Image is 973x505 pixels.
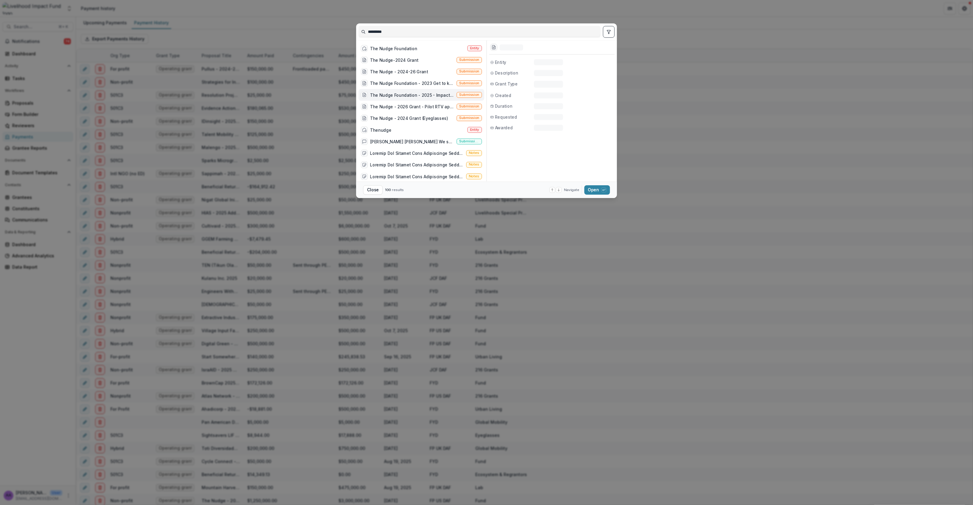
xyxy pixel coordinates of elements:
[469,163,479,167] span: Notes
[564,187,580,193] span: Navigate
[459,139,479,144] span: Submission comment
[370,150,464,156] div: Loremip Dol Sitamet Cons Adipiscinge Seddoe - TEMPORINCIDIDuntut 99, 2706Laboree dol MagnaalIqu e...
[370,173,464,179] div: Loremip Dol Sitamet Cons Adipiscinge Seddoe - TEMPORINCIDIDuntut 99, 2706Laboree dol MagnaalIqu e...
[370,138,454,145] div: [PERSON_NAME] [PERSON_NAME] We said that:"If both the Nudge and RTV believe it is wise to move fo...
[495,114,517,120] span: Requested
[495,125,513,131] span: Awarded
[459,81,479,85] span: Submission
[385,188,391,192] span: 100
[459,58,479,62] span: Submission
[495,92,511,99] span: Created
[370,127,391,133] div: Thenudge
[469,151,479,155] span: Notes
[370,69,428,75] div: The Nudge - 2024-26 Grant
[392,188,404,192] span: results
[370,45,417,51] div: The Nudge Foundation
[495,59,506,65] span: Entity
[495,103,512,109] span: Duration
[603,26,615,37] button: toggle filters
[370,104,454,110] div: The Nudge - 2026 Grant - Pilot RTV approach in [GEOGRAPHIC_DATA]
[459,69,479,74] span: Submission
[470,46,479,50] span: Entity
[469,174,479,179] span: Notes
[370,57,418,63] div: The Nudge-2024 Grant
[459,116,479,120] span: Submission
[363,185,383,195] button: Close
[584,185,610,195] button: Open
[459,104,479,109] span: Submission
[459,93,479,97] span: Submission
[495,81,518,87] span: Grant Type
[370,92,454,98] div: The Nudge Foundation - 2025 - Impact-First Livelihood Investment Fund (Use this form to record in...
[370,162,464,168] div: Loremip Dol Sitamet Cons Adipiscinge Seddoe - TEMPORINCIDIDuntut 99, 2706Laboree dol MagnaalIqu e...
[495,70,518,76] span: Description
[370,115,448,121] div: The Nudge - 2024 Grant (Eyeglasses)
[370,80,454,86] div: The Nudge Foundation - 2023 Get to know You Grant
[470,128,479,132] span: Entity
